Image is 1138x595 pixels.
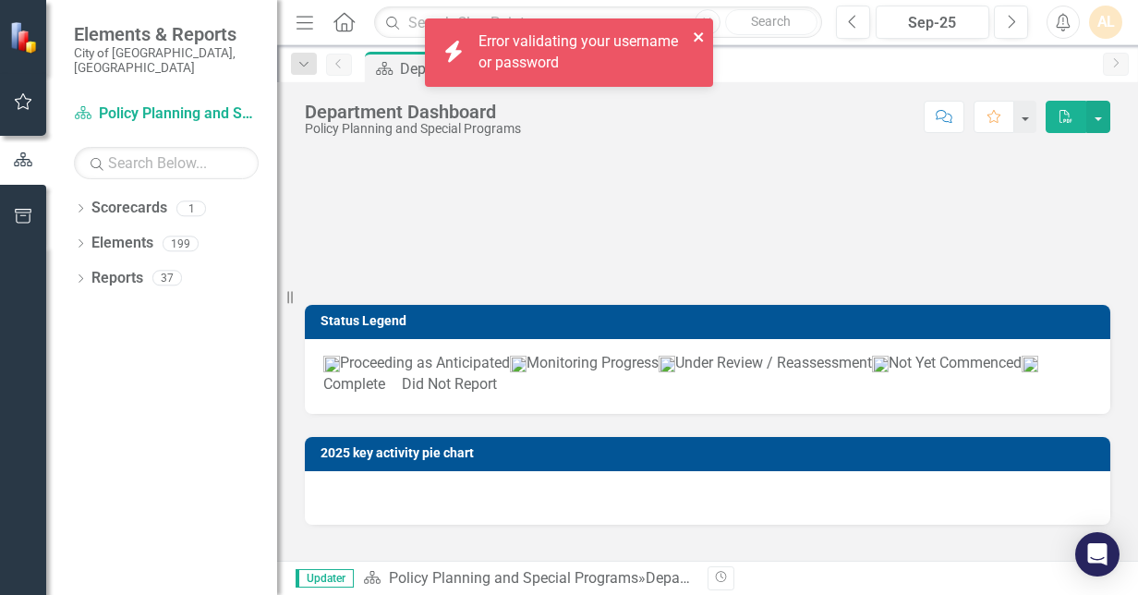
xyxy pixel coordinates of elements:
img: ProceedingGreen.png [323,356,340,372]
input: Search Below... [74,147,259,179]
input: Search ClearPoint... [374,6,822,39]
h3: 2025 key activity pie chart [321,446,1101,460]
span: Elements & Reports [74,23,259,45]
div: Sep-25 [882,12,983,34]
div: » [363,568,694,589]
div: Department Dashboard [646,569,798,587]
small: City of [GEOGRAPHIC_DATA], [GEOGRAPHIC_DATA] [74,45,259,76]
button: Search [725,9,817,35]
button: AL [1089,6,1122,39]
img: DidNotReport.png [385,381,402,390]
div: 1 [176,200,206,216]
a: Reports [91,268,143,289]
img: UnderReview.png [659,356,675,372]
h3: Status Legend [321,314,1101,328]
div: 37 [152,271,182,286]
div: Policy Planning and Special Programs [305,122,521,136]
a: Scorecards [91,198,167,219]
button: close [693,26,706,47]
button: Sep-25 [876,6,989,39]
span: Search [751,14,791,29]
div: Department Dashboard [400,57,545,80]
div: 199 [163,236,199,251]
img: NotYet.png [872,356,889,372]
img: Complete_icon.png [1022,356,1038,372]
a: Policy Planning and Special Programs [389,569,638,587]
div: Open Intercom Messenger [1075,532,1120,577]
p: Proceeding as Anticipated Monitoring Progress Under Review / Reassessment Not Yet Commenced Compl... [323,353,1092,395]
a: Elements [91,233,153,254]
img: ClearPoint Strategy [9,21,42,54]
img: Monitoring.png [510,356,527,372]
div: Error validating your username or password [478,31,687,74]
div: Department Dashboard [305,102,521,122]
a: Policy Planning and Special Programs [74,103,259,125]
span: Updater [296,569,354,588]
